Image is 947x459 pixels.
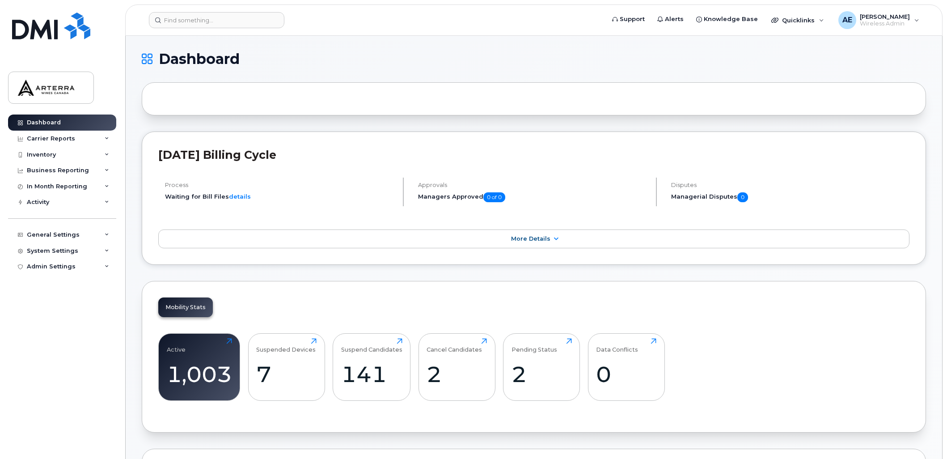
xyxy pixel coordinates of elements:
[596,338,638,353] div: Data Conflicts
[159,52,240,66] span: Dashboard
[229,193,251,200] a: details
[596,338,656,395] a: Data Conflicts0
[596,361,656,387] div: 0
[256,361,317,387] div: 7
[165,182,395,188] h4: Process
[341,338,402,395] a: Suspend Candidates141
[483,192,505,202] span: 0 of 0
[167,338,232,395] a: Active1,003
[671,192,909,202] h5: Managerial Disputes
[341,338,402,353] div: Suspend Candidates
[167,361,232,387] div: 1,003
[512,338,557,353] div: Pending Status
[256,338,317,395] a: Suspended Devices7
[671,182,909,188] h4: Disputes
[167,338,186,353] div: Active
[511,235,550,242] span: More Details
[737,192,748,202] span: 0
[341,361,402,387] div: 141
[427,361,487,387] div: 2
[427,338,487,395] a: Cancel Candidates2
[158,148,909,161] h2: [DATE] Billing Cycle
[165,192,395,201] li: Waiting for Bill Files
[418,192,648,202] h5: Managers Approved
[512,338,572,395] a: Pending Status2
[512,361,572,387] div: 2
[256,338,316,353] div: Suspended Devices
[427,338,482,353] div: Cancel Candidates
[418,182,648,188] h4: Approvals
